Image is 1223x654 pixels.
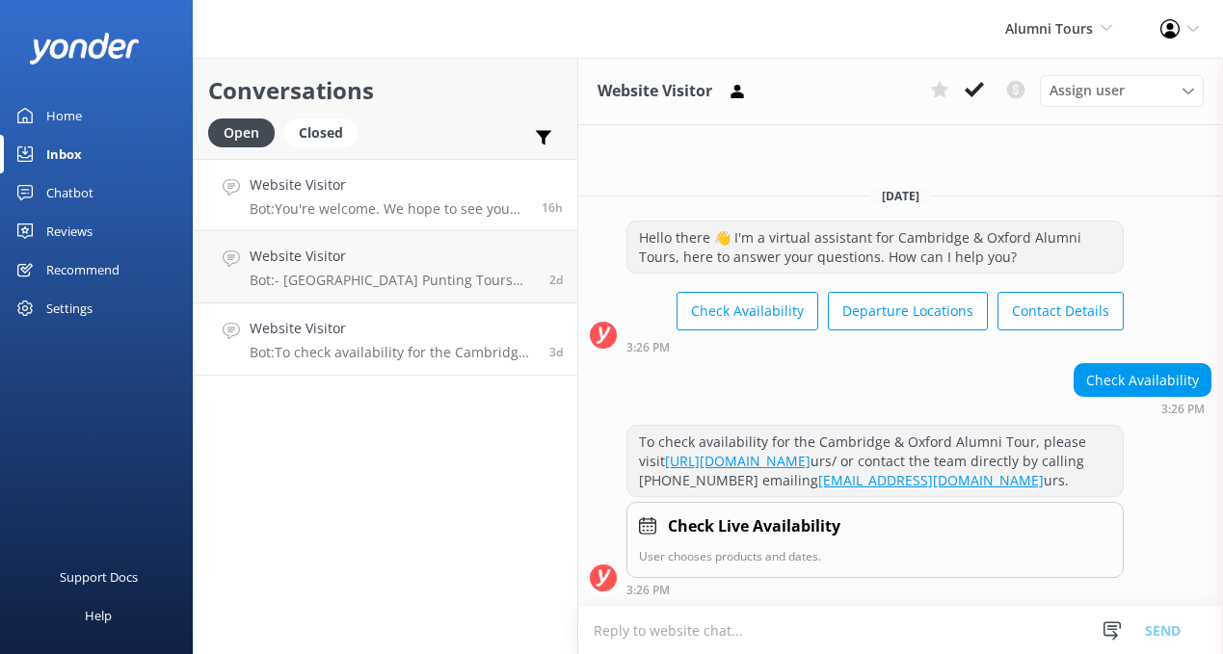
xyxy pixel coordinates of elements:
[250,344,535,361] p: Bot: To check availability for the Cambridge & Oxford Alumni Tour, please visit [URL][DOMAIN_NAME...
[46,135,82,173] div: Inbox
[194,159,577,231] a: Website VisitorBot:You're welcome. We hope to see you soon!16h
[208,121,284,143] a: Open
[250,174,527,196] h4: Website Visitor
[194,231,577,303] a: Website VisitorBot:- [GEOGRAPHIC_DATA] Punting Tours depart from [GEOGRAPHIC_DATA], CB2 1RS. - [G...
[46,173,93,212] div: Chatbot
[639,547,1111,565] p: User chooses products and dates.
[549,344,563,360] span: Sep 22 2025 03:26pm (UTC +01:00) Europe/Dublin
[250,272,535,289] p: Bot: - [GEOGRAPHIC_DATA] Punting Tours depart from [GEOGRAPHIC_DATA], CB2 1RS. - [GEOGRAPHIC_DATA...
[29,33,140,65] img: yonder-white-logo.png
[627,222,1123,273] div: Hello there 👋 I'm a virtual assistant for Cambridge & Oxford Alumni Tours, here to answer your qu...
[870,188,931,204] span: [DATE]
[997,292,1124,330] button: Contact Details
[818,471,1044,489] a: [EMAIL_ADDRESS][DOMAIN_NAME]
[208,72,563,109] h2: Conversations
[668,514,840,539] h4: Check Live Availability
[284,118,358,147] div: Closed
[1005,19,1093,38] span: Alumni Tours
[626,342,670,353] strong: 3:26 PM
[85,596,112,635] div: Help
[250,246,535,267] h4: Website Visitor
[46,289,93,327] div: Settings
[1074,402,1211,415] div: Sep 22 2025 03:26pm (UTC +01:00) Europe/Dublin
[1040,75,1204,106] div: Assign User
[828,292,988,330] button: Departure Locations
[250,200,527,218] p: Bot: You're welcome. We hope to see you soon!
[542,199,563,216] span: Sep 25 2025 06:32pm (UTC +01:00) Europe/Dublin
[1161,404,1205,415] strong: 3:26 PM
[665,452,811,470] a: [URL][DOMAIN_NAME]
[46,250,120,289] div: Recommend
[626,340,1124,353] div: Sep 22 2025 03:26pm (UTC +01:00) Europe/Dublin
[626,583,1124,596] div: Sep 22 2025 03:26pm (UTC +01:00) Europe/Dublin
[1050,80,1125,101] span: Assign user
[549,272,563,288] span: Sep 24 2025 08:09am (UTC +01:00) Europe/Dublin
[60,558,138,596] div: Support Docs
[208,118,275,147] div: Open
[46,96,82,135] div: Home
[194,303,577,376] a: Website VisitorBot:To check availability for the Cambridge & Oxford Alumni Tour, please visit [UR...
[627,426,1123,496] div: To check availability for the Cambridge & Oxford Alumni Tour, please visit urs/ or contact the te...
[598,79,712,104] h3: Website Visitor
[626,585,670,596] strong: 3:26 PM
[677,292,818,330] button: Check Availability
[1075,364,1210,397] div: Check Availability
[46,212,93,250] div: Reviews
[284,121,367,143] a: Closed
[250,318,535,339] h4: Website Visitor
